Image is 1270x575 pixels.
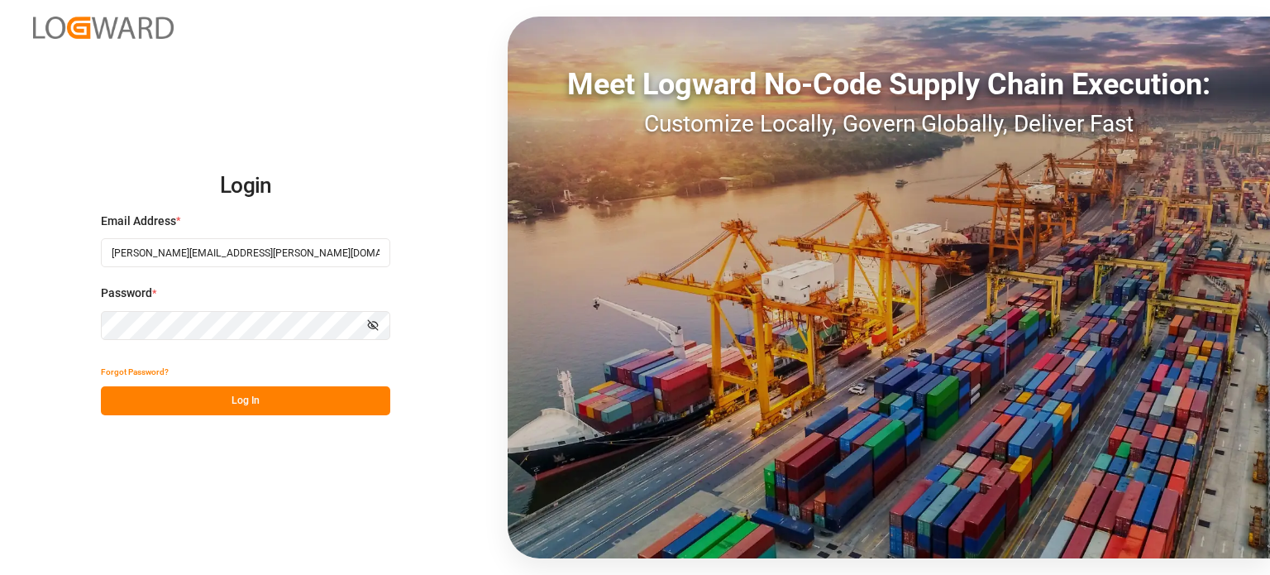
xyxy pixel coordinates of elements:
[101,357,169,386] button: Forgot Password?
[101,238,390,267] input: Enter your email
[508,107,1270,141] div: Customize Locally, Govern Globally, Deliver Fast
[101,213,176,230] span: Email Address
[101,285,152,302] span: Password
[101,160,390,213] h2: Login
[508,62,1270,107] div: Meet Logward No-Code Supply Chain Execution:
[33,17,174,39] img: Logward_new_orange.png
[101,386,390,415] button: Log In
